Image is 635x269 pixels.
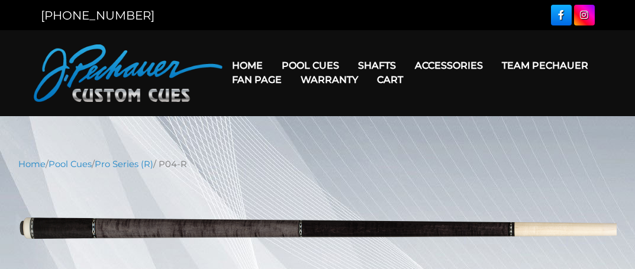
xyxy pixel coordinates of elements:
[18,159,46,169] a: Home
[34,44,223,102] img: Pechauer Custom Cues
[223,65,291,95] a: Fan Page
[223,50,272,81] a: Home
[49,159,92,169] a: Pool Cues
[95,159,153,169] a: Pro Series (R)
[41,8,154,23] a: [PHONE_NUMBER]
[272,50,349,81] a: Pool Cues
[18,158,617,171] nav: Breadcrumb
[368,65,412,95] a: Cart
[405,50,492,81] a: Accessories
[492,50,598,81] a: Team Pechauer
[349,50,405,81] a: Shafts
[291,65,368,95] a: Warranty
